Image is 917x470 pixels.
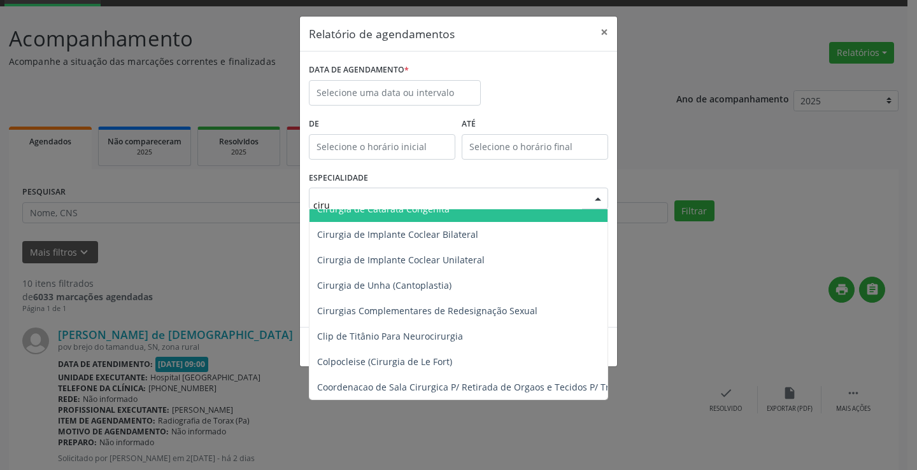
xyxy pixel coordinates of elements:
label: ATÉ [462,114,608,134]
span: Coordenacao de Sala Cirurgica P/ Retirada de Orgaos e Tecidos P/ Transplante [317,381,652,393]
label: ESPECIALIDADE [309,169,368,188]
input: Selecione o horário final [462,134,608,160]
span: Clip de Titânio Para Neurocirurgia [317,330,463,342]
span: Cirurgia de Implante Coclear Unilateral [317,254,485,266]
input: Selecione uma data ou intervalo [309,80,481,106]
label: DATA DE AGENDAMENTO [309,60,409,80]
label: De [309,114,455,134]
h5: Relatório de agendamentos [309,25,455,42]
span: Cirurgia de Unha (Cantoplastia) [317,279,451,291]
button: Close [592,17,617,48]
span: Colpocleise (Cirurgia de Le Fort) [317,356,452,368]
span: Cirurgia de Catarata Congênita [317,203,450,215]
input: Seleciona uma especialidade [313,192,582,218]
span: Cirurgia de Implante Coclear Bilateral [317,228,478,240]
input: Selecione o horário inicial [309,134,455,160]
span: Cirurgias Complementares de Redesignação Sexual [317,305,537,317]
